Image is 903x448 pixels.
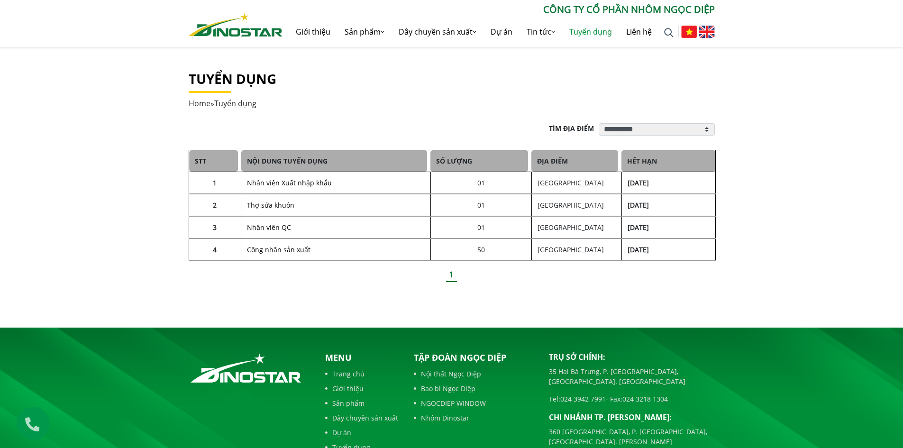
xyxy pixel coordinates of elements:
a: NGOCDIEP WINDOW [414,398,535,408]
span: » [189,98,256,109]
img: logo_footer [189,351,303,384]
a: Tuyển dụng [562,17,619,47]
span: STT [189,150,238,172]
a: Giới thiệu [325,384,398,393]
a: Giới thiệu [289,17,337,47]
td: [DATE] [621,238,715,261]
a: Bao bì Ngọc Diệp [414,384,535,393]
p: Menu [325,351,398,364]
a: Tin tức [520,17,562,47]
span: Địa điểm [531,150,618,172]
td: 3 [189,216,241,238]
td: 01 [430,216,531,238]
a: Liên hệ [619,17,659,47]
td: [DATE] [621,216,715,238]
td: [GEOGRAPHIC_DATA] [531,194,621,216]
h1: Tuyển dụng [189,71,715,87]
td: [DATE] [621,194,715,216]
img: Tiếng Việt [681,26,697,38]
img: Nhôm Dinostar [189,13,283,37]
a: Dây chuyền sản xuất [392,17,483,47]
a: Nhôm Dinostar [414,413,535,423]
a: 024 3942 7991 [560,394,606,403]
a: Trang chủ [325,369,398,379]
td: [GEOGRAPHIC_DATA] [531,238,621,261]
td: [GEOGRAPHIC_DATA] [531,216,621,238]
p: Chi nhánh TP. [PERSON_NAME]: [549,411,715,423]
a: Dự án [325,428,398,438]
a: 1 [446,268,457,282]
a: 024 3218 1304 [622,394,668,403]
p: Tập đoàn Ngọc Diệp [414,351,535,364]
td: 1 [189,172,241,194]
span: Nội dung tuyển dụng [241,150,428,172]
td: [DATE] [621,172,715,194]
a: Nhân viên QC [247,223,291,232]
td: 50 [430,238,531,261]
a: Nội thất Ngọc Diệp [414,369,535,379]
td: 01 [430,172,531,194]
td: 2 [189,194,241,216]
td: 01 [430,194,531,216]
p: Trụ sở chính: [549,351,715,363]
p: Tel: - Fax: [549,394,715,404]
a: Dự án [483,17,520,47]
td: 4 [189,238,241,261]
a: Dây chuyền sản xuất [325,413,398,423]
a: Công nhân sản xuất [247,245,310,254]
span: Tuyển dụng [214,98,256,109]
span: Số lượng [430,150,528,172]
a: Nhân viên Xuất nhập khẩu [247,178,332,187]
img: English [699,26,715,38]
a: Sản phẩm [337,17,392,47]
p: CÔNG TY CỔ PHẦN NHÔM NGỌC DIỆP [283,2,715,17]
img: search [664,28,674,37]
p: Tìm địa điểm [549,123,599,133]
p: 360 [GEOGRAPHIC_DATA], P. [GEOGRAPHIC_DATA], [GEOGRAPHIC_DATA]. [PERSON_NAME] [549,427,715,447]
span: Hết hạn [621,150,715,172]
a: Home [189,98,210,109]
td: [GEOGRAPHIC_DATA] [531,172,621,194]
a: Sản phẩm [325,398,398,408]
p: 35 Hai Bà Trưng, P. [GEOGRAPHIC_DATA], [GEOGRAPHIC_DATA]. [GEOGRAPHIC_DATA] [549,366,715,386]
a: Thợ sửa khuôn [247,201,294,210]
